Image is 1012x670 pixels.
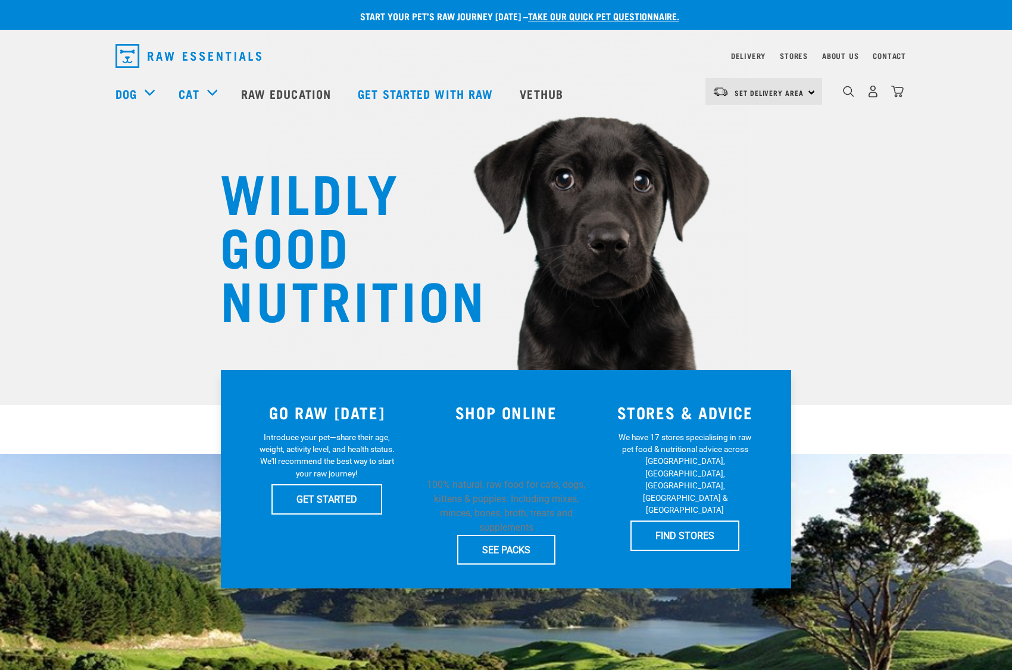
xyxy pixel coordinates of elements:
a: Delivery [731,54,766,58]
a: Dog [115,85,137,102]
h3: GO RAW [DATE] [245,403,410,422]
a: Stores [780,54,808,58]
img: home-icon-1@2x.png [843,86,854,97]
a: Raw Education [229,70,346,117]
span: Set Delivery Area [735,91,804,95]
img: user.png [867,85,879,98]
p: Introduce your pet—share their age, weight, activity level, and health status. We'll recommend th... [257,431,397,480]
a: take our quick pet questionnaire. [528,13,679,18]
a: FIND STORES [630,521,739,550]
img: Raw Essentials Logo [115,44,261,68]
h3: SHOP ONLINE [424,403,589,422]
a: Get started with Raw [346,70,508,117]
a: Cat [179,85,199,102]
nav: dropdown navigation [106,39,906,73]
p: 100% natural, raw food for cats, dogs, kittens & puppies. Including mixes, minces, bones, broth, ... [424,478,589,535]
a: About Us [822,54,858,58]
img: home-icon@2x.png [891,85,904,98]
a: SEE PACKS [457,535,555,565]
a: GET STARTED [271,484,382,514]
h3: STORES & ADVICE [602,403,767,422]
a: Vethub [508,70,578,117]
h1: WILDLY GOOD NUTRITION [220,164,458,325]
a: Contact [873,54,906,58]
p: We have 17 stores specialising in raw pet food & nutritional advice across [GEOGRAPHIC_DATA], [GE... [615,431,755,516]
img: van-moving.png [713,86,729,97]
